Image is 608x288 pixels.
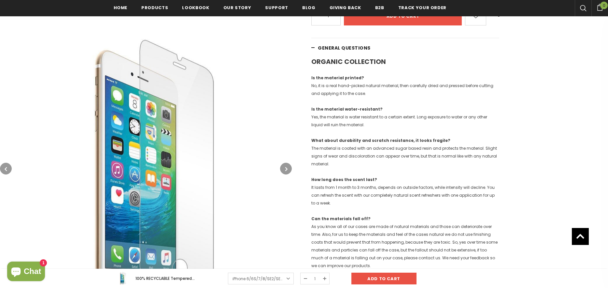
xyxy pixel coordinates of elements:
[311,75,364,81] strong: Is the material printed?
[302,5,316,11] span: Blog
[311,177,377,182] strong: How long does the scent last?
[311,105,499,129] p: Yes, the material is water resistant to a certain extent. Long exposure to water or any other liq...
[311,38,499,58] a: General Questions
[311,137,499,168] p: The material is coated with an advanced sugar based resin and protects the material. Slight signs...
[318,45,371,51] span: General Questions
[286,276,298,281] span: $18.63
[311,224,498,268] span: As you know all of our cases are made of natural materials and those can deteriorate over time. A...
[114,5,128,11] span: Home
[228,273,294,284] a: iPhone 6/6S/7/8/SE2/SE3 -$18.63
[311,216,371,221] strong: Can the materials fall off?
[311,106,383,112] strong: Is the material water-resistant?
[591,3,608,11] a: 0
[330,5,361,11] span: Giving back
[311,74,499,98] p: No, it is a real hand-picked natural material, then carefully dried and pressed before cutting an...
[311,138,450,143] strong: What about durability and scratch resistance, it looks fragile?
[311,176,499,207] p: It lasts from 1 month to 3 months, depends on outside factors, while intensity will decline. You ...
[398,5,446,11] span: Track your order
[375,5,384,11] span: B2B
[600,2,608,9] span: 0
[223,5,251,11] span: Our Story
[351,273,417,284] input: Add to cart
[265,5,288,11] span: support
[311,57,386,66] strong: ORGANIC COLLECTION
[141,5,168,11] span: Products
[182,5,209,11] span: Lookbook
[5,262,47,283] inbox-online-store-chat: Shopify online store chat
